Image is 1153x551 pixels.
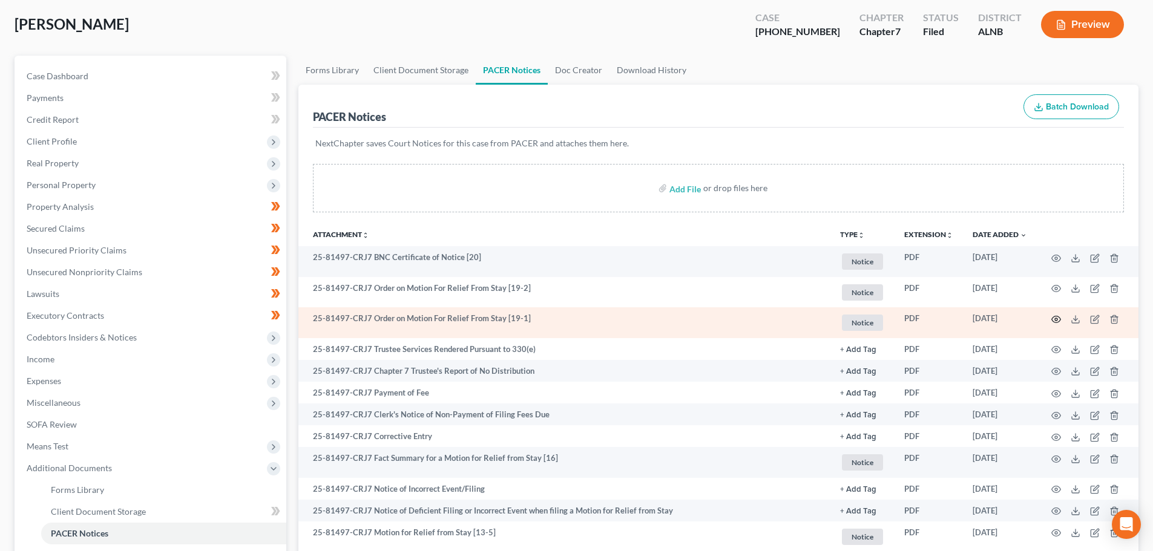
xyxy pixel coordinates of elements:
td: 25-81497-CRJ7 Chapter 7 Trustee's Report of No Distribution [298,360,830,382]
span: Executory Contracts [27,310,104,321]
span: Payments [27,93,64,103]
i: unfold_more [946,232,953,239]
div: Open Intercom Messenger [1112,510,1141,539]
a: Extensionunfold_more [904,230,953,239]
span: Expenses [27,376,61,386]
div: Chapter [859,11,904,25]
a: Secured Claims [17,218,286,240]
span: Personal Property [27,180,96,190]
a: Client Document Storage [41,501,286,523]
span: SOFA Review [27,419,77,429]
span: Batch Download [1046,102,1109,112]
a: + Add Tag [840,409,885,420]
span: Notice [842,253,883,270]
td: [DATE] [963,360,1037,382]
button: Batch Download [1023,94,1119,120]
td: [DATE] [963,403,1037,425]
button: + Add Tag [840,433,876,441]
a: Case Dashboard [17,65,286,87]
i: expand_more [1020,232,1027,239]
a: + Add Tag [840,483,885,495]
span: Unsecured Nonpriority Claims [27,267,142,277]
span: Client Document Storage [51,506,146,517]
td: PDF [895,277,963,308]
button: + Add Tag [840,507,876,515]
button: TYPEunfold_more [840,231,865,239]
a: Notice [840,252,885,272]
a: Executory Contracts [17,305,286,327]
td: PDF [895,360,963,382]
td: 25-81497-CRJ7 Notice of Deficient Filing or Incorrect Event when filing a Motion for Relief from ... [298,500,830,521]
a: Download History [609,56,694,85]
span: Income [27,354,54,364]
span: Miscellaneous [27,397,80,408]
a: Notice [840,452,885,472]
td: 25-81497-CRJ7 Payment of Fee [298,382,830,403]
td: [DATE] [963,425,1037,447]
div: PACER Notices [313,109,386,124]
td: PDF [895,403,963,425]
a: + Add Tag [840,365,885,377]
span: Notice [842,454,883,471]
span: Secured Claims [27,223,85,233]
a: SOFA Review [17,414,286,435]
span: Case Dashboard [27,71,88,81]
div: [PHONE_NUMBER] [755,25,840,39]
span: Notice [842,529,883,545]
td: [DATE] [963,307,1037,338]
a: Payments [17,87,286,109]
button: + Add Tag [840,368,876,376]
a: Notice [840,313,885,333]
span: Forms Library [51,484,104,495]
td: 25-81497-CRJ7 Trustee Services Rendered Pursuant to 330(e) [298,338,830,360]
div: Filed [923,25,959,39]
a: PACER Notices [41,523,286,544]
span: Real Property [27,158,79,168]
td: 25-81497-CRJ7 Fact Summary for a Motion for Relief from Stay [16] [298,447,830,478]
td: [DATE] [963,447,1037,478]
span: Property Analysis [27,201,94,212]
td: [DATE] [963,246,1037,277]
span: Notice [842,284,883,301]
td: [DATE] [963,500,1037,521]
a: Credit Report [17,109,286,131]
a: Notice [840,527,885,547]
td: PDF [895,478,963,500]
td: [DATE] [963,277,1037,308]
span: Codebtors Insiders & Notices [27,332,137,342]
td: 25-81497-CRJ7 Corrective Entry [298,425,830,447]
span: Client Profile [27,136,77,146]
a: Client Document Storage [366,56,476,85]
td: 25-81497-CRJ7 Order on Motion For Relief From Stay [19-2] [298,277,830,308]
button: + Add Tag [840,390,876,397]
span: 7 [895,25,901,37]
a: Property Analysis [17,196,286,218]
a: PACER Notices [476,56,548,85]
button: + Add Tag [840,411,876,419]
a: + Add Tag [840,387,885,399]
a: + Add Tag [840,431,885,442]
a: Notice [840,282,885,302]
a: Attachmentunfold_more [313,230,369,239]
td: PDF [895,338,963,360]
td: 25-81497-CRJ7 Notice of Incorrect Event/Filing [298,478,830,500]
td: 25-81497-CRJ7 Order on Motion For Relief From Stay [19-1] [298,307,830,338]
i: unfold_more [362,232,369,239]
p: NextChapter saves Court Notices for this case from PACER and attaches them here. [315,137,1122,149]
div: ALNB [978,25,1022,39]
span: Means Test [27,441,68,451]
td: [DATE] [963,478,1037,500]
td: PDF [895,425,963,447]
button: + Add Tag [840,346,876,354]
td: [DATE] [963,382,1037,403]
span: Lawsuits [27,289,59,299]
td: PDF [895,500,963,521]
a: + Add Tag [840,344,885,355]
button: + Add Tag [840,486,876,494]
span: Notice [842,315,883,331]
a: Unsecured Nonpriority Claims [17,261,286,283]
span: Credit Report [27,114,79,125]
td: 25-81497-CRJ7 Clerk's Notice of Non-Payment of Filing Fees Due [298,403,830,425]
div: or drop files here [703,182,767,194]
div: Case [755,11,840,25]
